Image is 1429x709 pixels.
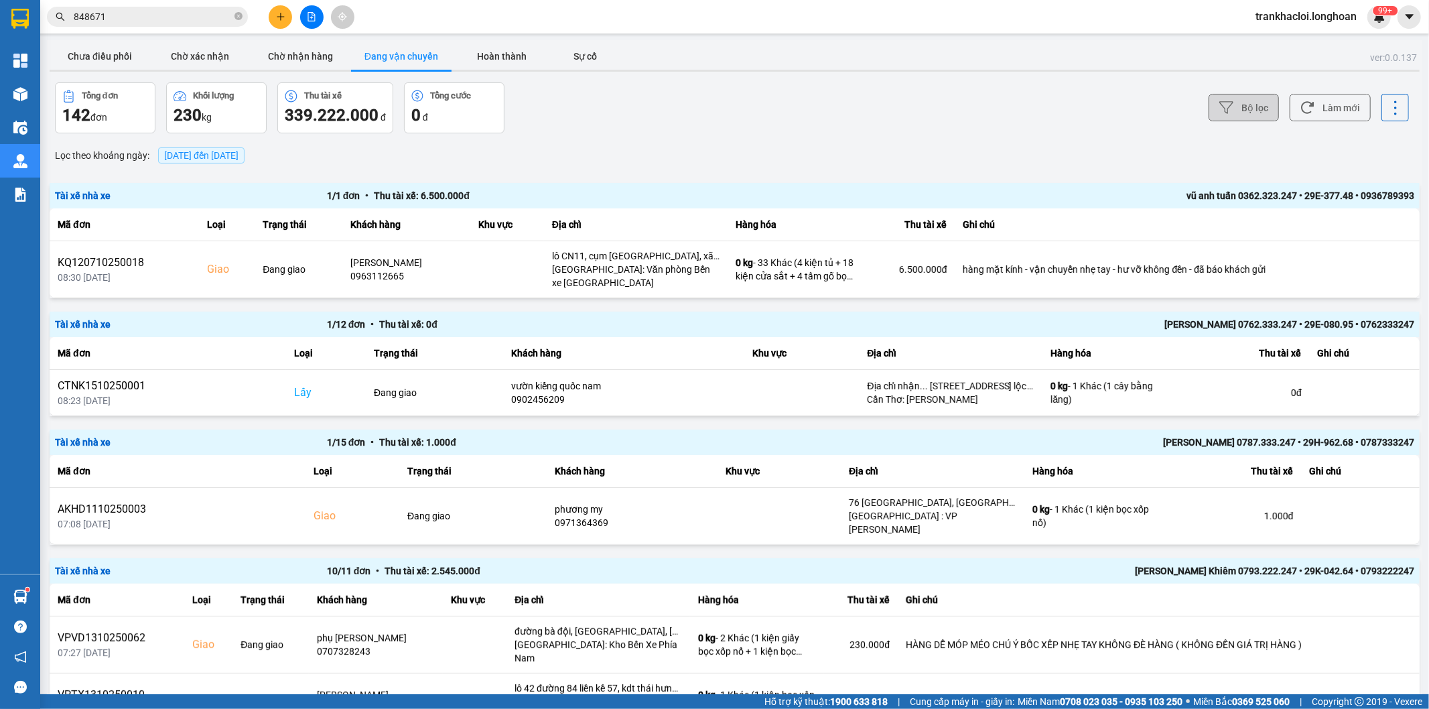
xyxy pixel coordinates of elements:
span: 0 kg [698,690,716,700]
div: 1.000 đ [1166,509,1293,523]
div: - 33 Khác (4 kiện tủ + 18 kiện cửa sắt + 4 tấm gỗ bọc bìa + 5 giấy + 2 tải xanh ) [736,256,854,283]
span: Miền Nam [1018,694,1182,709]
img: icon-new-feature [1373,11,1385,23]
div: - 2 Khác (1 kiện giấy bọc xốp nổ + 1 kiện bọc nilong đen ) [698,631,816,658]
div: KQ120710250018 [58,255,191,271]
div: 07:08 [DATE] [58,517,297,531]
span: 15/10/2025 đến 15/10/2025 [164,150,239,161]
div: vũ anh tuấn 0362.323.247 • 29E-377.48 • 0936789393 [870,188,1414,203]
th: Ghi chú [1301,455,1420,488]
input: Tìm tên, số ĐT hoặc mã đơn [74,9,232,24]
img: warehouse-icon [13,590,27,604]
button: Tổng đơn142đơn [55,82,155,133]
span: 339.222.000 [285,106,379,125]
th: Trạng thái [366,337,503,370]
button: caret-down [1398,5,1421,29]
div: CTNK1510250001 [58,378,278,394]
div: VPTX1310250010 [58,687,176,703]
div: Đang giao [241,638,301,651]
div: 0971364369 [555,516,710,529]
strong: 1900 633 818 [830,696,888,707]
div: [PERSON_NAME] [350,256,462,269]
div: 0963112665 [350,269,462,283]
img: dashboard-icon [13,54,27,68]
button: Làm mới [1290,94,1371,121]
sup: 1 [25,588,29,592]
span: • [360,190,374,201]
button: Chưa điều phối [50,43,150,70]
img: logo-vxr [11,9,29,29]
span: [DATE] đến [DATE] [158,147,245,164]
th: Địa chỉ [506,584,690,617]
div: Giao [192,637,224,653]
span: plus [276,12,285,21]
img: warehouse-icon [13,87,27,101]
span: file-add [307,12,316,21]
span: trankhacloi.longhoan [1245,8,1367,25]
div: 07:27 [DATE] [58,646,176,659]
div: 1 / 12 đơn Thu tài xế: 0 đ [327,317,871,332]
span: close-circle [234,11,243,23]
div: [PERSON_NAME] Khiêm 0793.222.247 • 29K-042.64 • 0793222247 [870,564,1414,578]
span: | [898,694,900,709]
span: Tài xế nhà xe [55,319,111,330]
div: 1 / 15 đơn Thu tài xế: 1.000 đ [327,435,871,450]
div: Thu tài xế [832,592,890,608]
div: hàng mặt kính - vận chuyển nhẹ tay - hư vỡ không đền - đã báo khách gửi [963,263,1412,276]
img: solution-icon [13,188,27,202]
th: Ghi chú [1310,337,1420,370]
span: Lọc theo khoảng ngày : [55,148,149,163]
span: 0 kg [736,257,753,268]
div: phụ [PERSON_NAME] [317,631,435,645]
div: Thu tài xế [1166,463,1293,479]
button: Khối lượng230kg [166,82,267,133]
div: AKHD1110250003 [58,501,297,517]
div: đường bà đội, [GEOGRAPHIC_DATA], [GEOGRAPHIC_DATA], [GEOGRAPHIC_DATA] [515,625,682,638]
img: warehouse-icon [13,154,27,168]
div: Đang giao [407,509,539,523]
div: 1 / 1 đơn Thu tài xế: 6.500.000 đ [327,188,871,203]
div: Đang giao [263,263,334,276]
span: Tài xế nhà xe [55,190,111,201]
span: ⚪️ [1186,699,1190,704]
div: [PERSON_NAME] 0787.333.247 • 29H-962.68 • 0787333247 [870,435,1414,450]
div: lô CN11, cụm [GEOGRAPHIC_DATA], xã [GEOGRAPHIC_DATA], huyện [GEOGRAPHIC_DATA], [GEOGRAPHIC_DATA] [552,249,720,263]
div: 76 [GEOGRAPHIC_DATA], [GEOGRAPHIC_DATA], [GEOGRAPHIC_DATA] [849,496,1016,509]
th: Hàng hóa [690,584,824,617]
span: • [365,319,379,330]
th: Mã đơn [50,337,286,370]
div: [GEOGRAPHIC_DATA]: Văn phòng Bến xe [GEOGRAPHIC_DATA] [552,263,720,289]
th: Khu vực [470,208,543,241]
div: [GEOGRAPHIC_DATA]: Kho Bến Xe Phía Nam [515,638,682,665]
img: warehouse-icon [13,121,27,135]
div: Tổng đơn [82,91,118,101]
div: 230.000 đ [832,638,890,651]
th: Mã đơn [50,584,184,617]
th: Loại [286,337,366,370]
div: Giao [207,261,247,277]
div: đơn [62,105,148,126]
div: Tổng cước [430,91,471,101]
th: Ghi chú [898,584,1420,617]
th: Trạng thái [255,208,342,241]
div: Cần Thơ: [PERSON_NAME] [867,393,1034,406]
div: Thu tài xế [1184,345,1301,361]
div: [PERSON_NAME] 0762.333.247 • 29E-080.95 • 0762333247 [870,317,1414,332]
span: Hỗ trợ kỹ thuật: [764,694,888,709]
div: kg [174,105,259,126]
span: Tài xế nhà xe [55,437,111,448]
span: 142 [62,106,90,125]
th: Loại [199,208,255,241]
sup: 745 [1373,6,1398,15]
th: Địa chỉ [841,455,1024,488]
th: Khu vực [443,584,506,617]
span: Tài xế nhà xe [55,566,111,576]
span: caret-down [1404,11,1416,23]
span: 0 kg [1050,381,1068,391]
div: 6.500.000 đ [870,263,947,276]
th: Loại [305,455,399,488]
div: phương my [555,503,710,516]
strong: 0369 525 060 [1232,696,1290,707]
span: 0 kg [1032,504,1050,515]
div: 08:30 [DATE] [58,271,191,284]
